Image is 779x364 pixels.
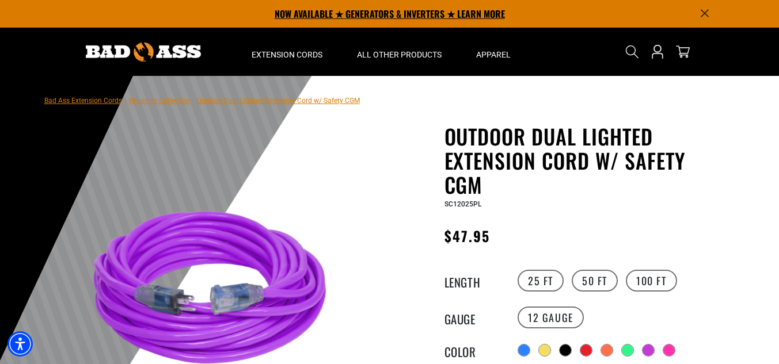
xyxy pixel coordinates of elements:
[623,43,641,61] summary: Search
[444,124,727,197] h1: Outdoor Dual Lighted Extension Cord w/ Safety CGM
[444,273,502,288] legend: Length
[674,45,692,59] a: cart
[444,343,502,358] legend: Color
[459,28,528,76] summary: Apparel
[572,270,618,292] label: 50 FT
[44,93,360,107] nav: breadcrumbs
[7,331,33,357] div: Accessibility Menu
[252,49,322,60] span: Extension Cords
[444,310,502,325] legend: Gauge
[192,97,195,105] span: ›
[444,200,481,208] span: SC12025PL
[44,97,122,105] a: Bad Ass Extension Cords
[518,270,564,292] label: 25 FT
[340,28,459,76] summary: All Other Products
[444,225,490,246] span: $47.95
[197,97,360,105] span: Outdoor Dual Lighted Extension Cord w/ Safety CGM
[626,270,677,292] label: 100 FT
[86,43,201,62] img: Bad Ass Extension Cords
[357,49,442,60] span: All Other Products
[234,28,340,76] summary: Extension Cords
[129,97,190,105] a: Return to Collection
[648,28,667,76] a: Open this option
[518,306,584,328] label: 12 Gauge
[476,49,511,60] span: Apparel
[124,97,127,105] span: ›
